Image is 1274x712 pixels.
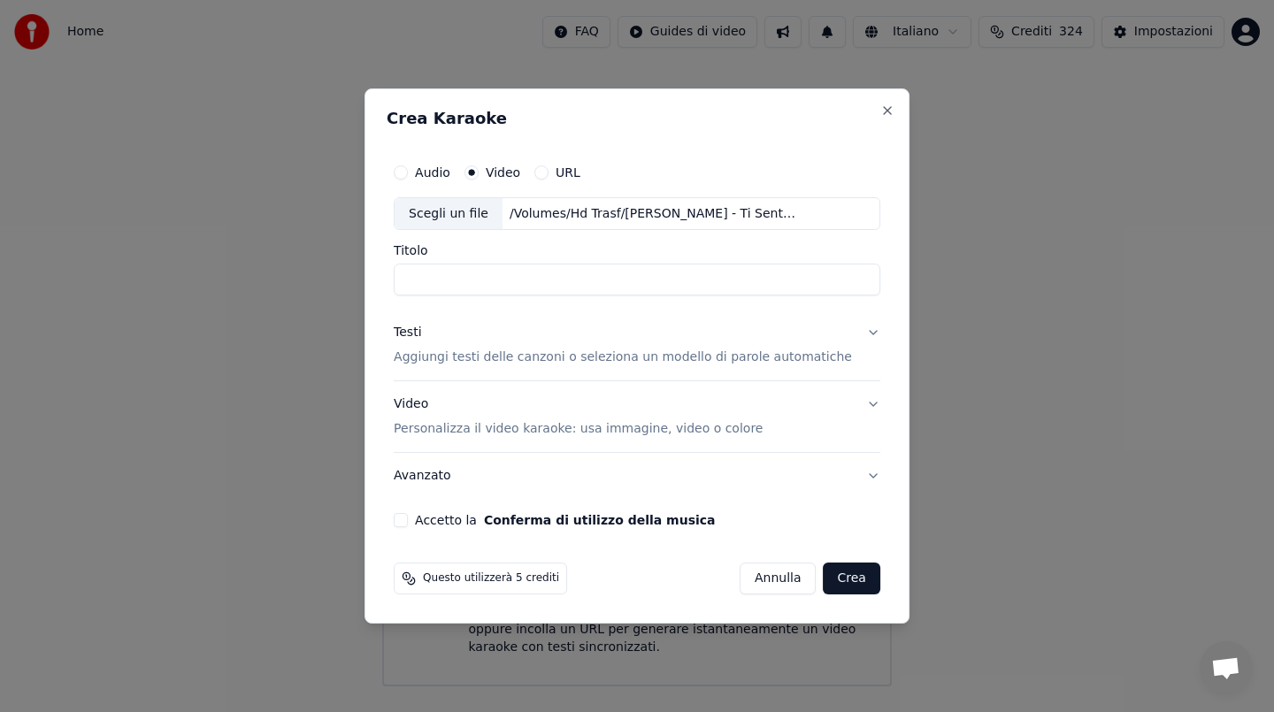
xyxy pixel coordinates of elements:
label: URL [556,166,580,179]
button: Annulla [740,563,817,594]
button: TestiAggiungi testi delle canzoni o seleziona un modello di parole automatiche [394,310,880,381]
label: Video [486,166,520,179]
div: /Volumes/Hd Trasf/[PERSON_NAME] - Ti Sento.mov [503,205,803,223]
label: Accetto la [415,514,715,526]
h2: Crea Karaoke [387,111,887,126]
p: Aggiungi testi delle canzoni o seleziona un modello di parole automatiche [394,349,852,367]
button: Avanzato [394,453,880,499]
span: Questo utilizzerà 5 crediti [423,571,559,586]
div: Testi [394,325,421,342]
div: Scegli un file [395,198,503,230]
button: Accetto la [484,514,716,526]
button: VideoPersonalizza il video karaoke: usa immagine, video o colore [394,382,880,453]
p: Personalizza il video karaoke: usa immagine, video o colore [394,420,763,438]
div: Video [394,396,763,439]
label: Titolo [394,245,880,257]
button: Crea [824,563,880,594]
label: Audio [415,166,450,179]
